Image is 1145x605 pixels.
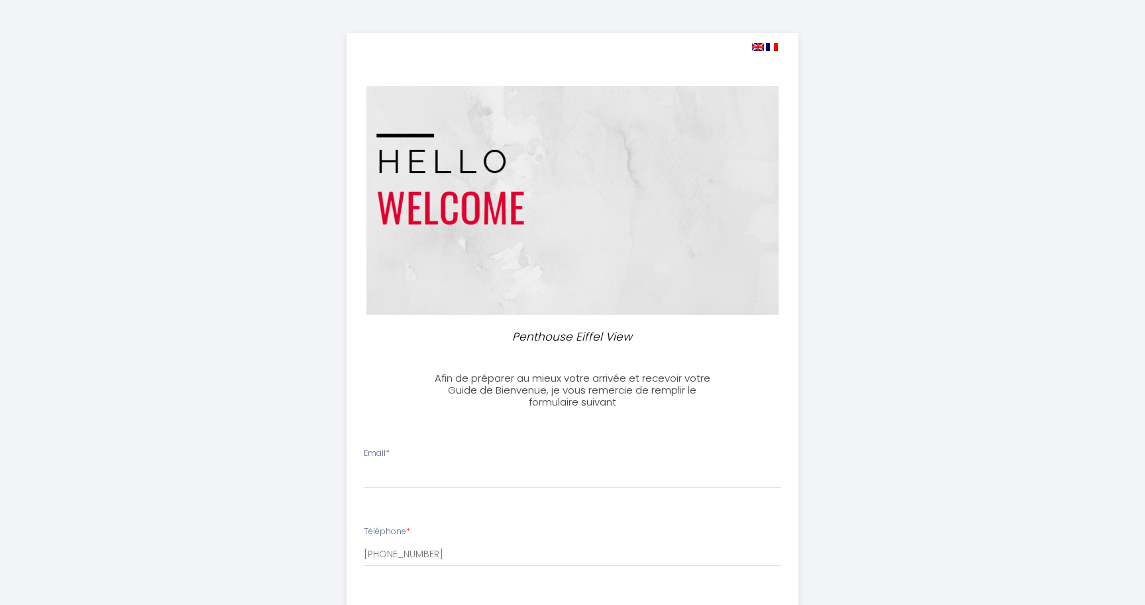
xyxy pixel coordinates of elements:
[752,43,764,51] img: en.png
[364,525,410,538] label: Téléphone
[364,447,390,460] label: Email
[766,43,778,51] img: fr.png
[425,372,720,408] h3: Afin de préparer au mieux votre arrivée et recevoir votre Guide de Bienvenue, je vous remercie de...
[431,328,714,346] p: Penthouse Eiffel View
